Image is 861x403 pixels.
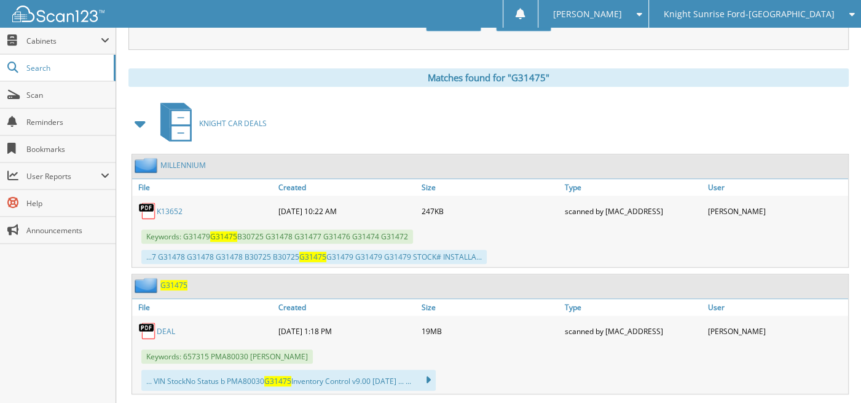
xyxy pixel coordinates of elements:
a: DEAL [157,326,175,337]
div: Matches found for "G31475" [128,68,849,87]
a: Size [419,299,562,316]
a: Created [275,179,419,196]
div: [DATE] 10:22 AM [275,199,419,223]
span: G31475 [264,376,291,386]
img: PDF.png [138,322,157,340]
span: Keywords: G31479 B30725 G31478 G31477 G31476 G31474 G31472 [141,229,413,244]
a: User [705,179,848,196]
span: Help [26,198,109,209]
span: KNIGHT CAR DEALS [199,118,267,129]
div: scanned by [MAC_ADDRESS] [562,199,705,223]
a: File [132,179,275,196]
a: K13652 [157,206,183,217]
div: [DATE] 1:18 PM [275,319,419,343]
span: Reminders [26,117,109,127]
span: Announcements [26,225,109,236]
span: Knight Sunrise Ford-[GEOGRAPHIC_DATA] [664,10,835,18]
a: MILLENNIUM [160,160,206,170]
img: folder2.png [135,158,160,173]
a: KNIGHT CAR DEALS [153,99,267,148]
a: G31475 [160,280,187,290]
div: [PERSON_NAME] [705,319,848,343]
div: 19MB [419,319,562,343]
img: folder2.png [135,277,160,293]
span: Keywords: 657315 PMA80030 [PERSON_NAME] [141,349,313,364]
a: Type [562,299,705,316]
span: User Reports [26,171,101,182]
div: ... VIN StockNo Status b PMA80030 Inventory Control v9.00 [DATE] ... ... [141,370,436,391]
img: PDF.png [138,202,157,220]
a: Created [275,299,419,316]
a: File [132,299,275,316]
div: [PERSON_NAME] [705,199,848,223]
a: User [705,299,848,316]
span: G31475 [299,252,326,262]
span: Cabinets [26,36,101,46]
div: 247KB [419,199,562,223]
img: scan123-logo-white.svg [12,6,104,22]
div: ...7 G31478 G31478 G31478 B30725 B30725 G31479 G31479 G31479 STOCK# INSTALLA... [141,250,487,264]
span: [PERSON_NAME] [553,10,622,18]
div: scanned by [MAC_ADDRESS] [562,319,705,343]
iframe: Chat Widget [800,344,861,403]
span: G31475 [210,231,237,242]
span: Bookmarks [26,144,109,154]
a: Size [419,179,562,196]
span: Scan [26,90,109,100]
span: Search [26,63,108,73]
a: Type [562,179,705,196]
